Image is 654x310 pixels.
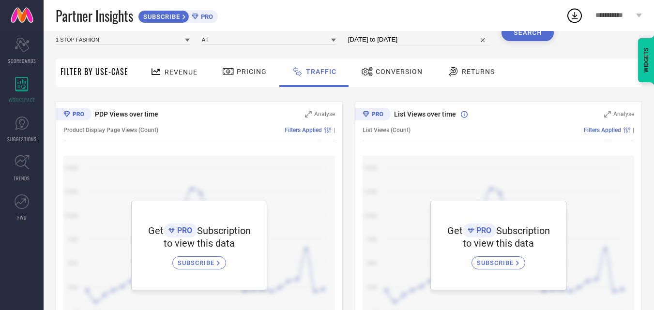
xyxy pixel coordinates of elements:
span: Revenue [165,68,198,76]
span: to view this data [164,237,235,249]
span: PRO [175,226,192,235]
span: Subscription [197,225,251,236]
a: SUBSCRIBEPRO [138,8,218,23]
input: Select time period [348,34,490,45]
svg: Zoom [305,111,312,118]
span: Filters Applied [584,127,621,133]
a: SUBSCRIBE [471,249,525,269]
span: SUBSCRIBE [138,13,183,20]
span: SUBSCRIBE [477,259,516,266]
svg: Zoom [604,111,611,118]
div: Premium [355,108,391,122]
span: Pricing [237,68,267,75]
div: Open download list [566,7,583,24]
span: PDP Views over time [95,110,158,118]
span: Analyse [613,111,634,118]
a: SUBSCRIBE [172,249,226,269]
span: Get [148,225,164,236]
span: Analyse [314,111,335,118]
span: SUBSCRIBE [178,259,217,266]
span: List Views over time [394,110,456,118]
span: SUGGESTIONS [7,135,37,143]
span: PRO [474,226,491,235]
span: Filter By Use-Case [61,66,128,77]
span: Product Display Page Views (Count) [63,127,158,133]
span: SCORECARDS [8,57,36,64]
span: TRENDS [14,175,30,182]
span: Filters Applied [285,127,322,133]
span: Traffic [306,68,336,75]
div: Premium [56,108,91,122]
span: to view this data [463,237,534,249]
span: List Views (Count) [363,127,411,133]
span: Conversion [376,68,423,75]
span: PRO [198,13,213,20]
span: Returns [462,68,495,75]
button: Search [502,25,554,41]
span: FWD [17,214,27,221]
span: Partner Insights [56,6,133,26]
span: WORKSPACE [9,96,35,103]
span: Get [447,225,463,236]
span: | [334,127,335,133]
span: | [633,127,634,133]
span: Subscription [496,225,550,236]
